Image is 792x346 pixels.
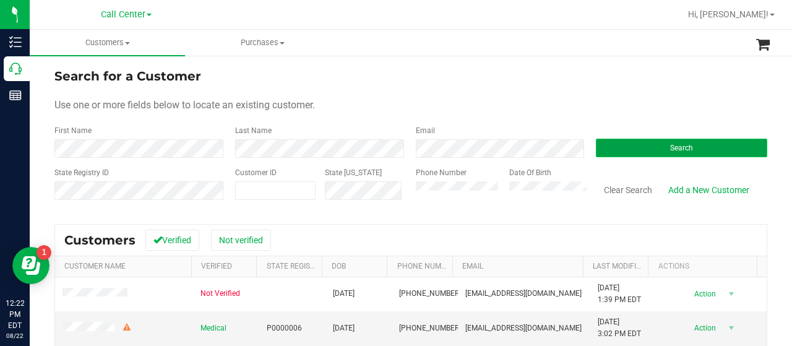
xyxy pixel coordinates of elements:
[598,316,641,340] span: [DATE] 3:02 PM EDT
[235,125,272,136] label: Last Name
[54,99,315,111] span: Use one or more fields below to locate an existing customer.
[670,144,693,152] span: Search
[64,262,126,270] a: Customer Name
[211,230,271,251] button: Not verified
[54,69,201,84] span: Search for a Customer
[9,63,22,75] inline-svg: Call Center
[593,262,645,270] a: Last Modified
[30,30,185,56] a: Customers
[684,319,724,337] span: Action
[267,322,302,334] span: P0000006
[416,167,467,178] label: Phone Number
[201,262,232,270] a: Verified
[54,167,109,178] label: State Registry ID
[325,167,382,178] label: State [US_STATE]
[416,125,435,136] label: Email
[200,322,226,334] span: Medical
[658,262,752,270] div: Actions
[462,262,483,270] a: Email
[397,262,454,270] a: Phone Number
[30,37,185,48] span: Customers
[200,288,240,300] span: Not Verified
[598,282,641,306] span: [DATE] 1:39 PM EDT
[684,285,724,303] span: Action
[12,247,49,284] iframe: Resource center
[596,139,767,157] button: Search
[333,322,355,334] span: [DATE]
[235,167,277,178] label: Customer ID
[101,9,145,20] span: Call Center
[6,298,24,331] p: 12:22 PM EDT
[596,179,660,201] button: Clear Search
[54,125,92,136] label: First Name
[37,245,51,260] iframe: Resource center unread badge
[724,319,739,337] span: select
[64,233,136,248] span: Customers
[399,288,461,300] span: [PHONE_NUMBER]
[145,230,199,251] button: Verified
[465,288,582,300] span: [EMAIL_ADDRESS][DOMAIN_NAME]
[660,179,757,201] a: Add a New Customer
[9,36,22,48] inline-svg: Inventory
[688,9,768,19] span: Hi, [PERSON_NAME]!
[465,322,582,334] span: [EMAIL_ADDRESS][DOMAIN_NAME]
[333,288,355,300] span: [DATE]
[399,322,461,334] span: [PHONE_NUMBER]
[509,167,551,178] label: Date Of Birth
[186,37,340,48] span: Purchases
[724,285,739,303] span: select
[267,262,332,270] a: State Registry Id
[332,262,346,270] a: DOB
[6,331,24,340] p: 08/22
[185,30,340,56] a: Purchases
[121,322,132,334] div: Warning - Level 2
[9,89,22,102] inline-svg: Reports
